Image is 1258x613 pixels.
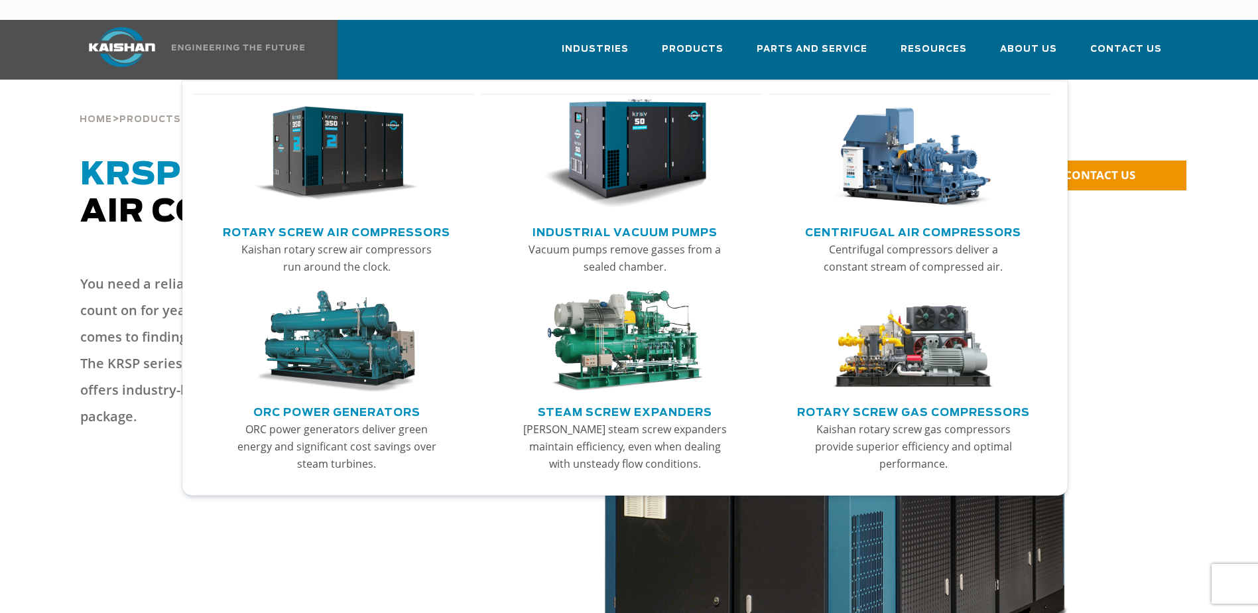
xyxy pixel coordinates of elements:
[172,44,304,50] img: Engineering the future
[757,32,867,77] a: Parts and Service
[832,291,995,393] img: thumb-Rotary-Screw-Gas-Compressors
[1064,167,1135,182] span: CONTACT US
[562,32,629,77] a: Industries
[757,42,867,57] span: Parts and Service
[543,99,706,209] img: thumb-Industrial-Vacuum-Pumps
[80,159,367,191] span: KRSP Premium
[538,401,712,421] a: Steam Screw Expanders
[253,401,420,421] a: ORC Power Generators
[255,99,418,209] img: thumb-Rotary-Screw-Air-Compressors
[1022,161,1186,190] a: CONTACT US
[72,27,172,67] img: kaishan logo
[662,42,723,57] span: Products
[562,42,629,57] span: Industries
[1090,32,1162,77] a: Contact Us
[901,42,967,57] span: Resources
[223,221,450,241] a: Rotary Screw Air Compressors
[72,20,307,80] a: Kaishan USA
[80,115,112,124] span: Home
[80,271,465,430] p: You need a reliable source of compressed air that you can count on for years to come. Failure is ...
[1000,32,1057,77] a: About Us
[797,401,1030,421] a: Rotary Screw Gas Compressors
[233,241,440,275] p: Kaishan rotary screw air compressors run around the clock.
[805,221,1021,241] a: Centrifugal Air Compressors
[119,115,181,124] span: Products
[662,32,723,77] a: Products
[80,80,379,130] div: > >
[233,421,440,472] p: ORC power generators deliver green energy and significant cost savings over steam turbines.
[810,421,1017,472] p: Kaishan rotary screw gas compressors provide superior efficiency and optimal performance.
[810,241,1017,275] p: Centrifugal compressors deliver a constant stream of compressed air.
[255,291,418,393] img: thumb-ORC-Power-Generators
[1090,42,1162,57] span: Contact Us
[119,113,181,125] a: Products
[80,159,438,228] span: Air Compressors
[533,221,718,241] a: Industrial Vacuum Pumps
[80,113,112,125] a: Home
[832,99,995,209] img: thumb-Centrifugal-Air-Compressors
[521,241,728,275] p: Vacuum pumps remove gasses from a sealed chamber.
[1000,42,1057,57] span: About Us
[901,32,967,77] a: Resources
[543,291,706,393] img: thumb-Steam-Screw-Expanders
[521,421,728,472] p: [PERSON_NAME] steam screw expanders maintain efficiency, even when dealing with unsteady flow con...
